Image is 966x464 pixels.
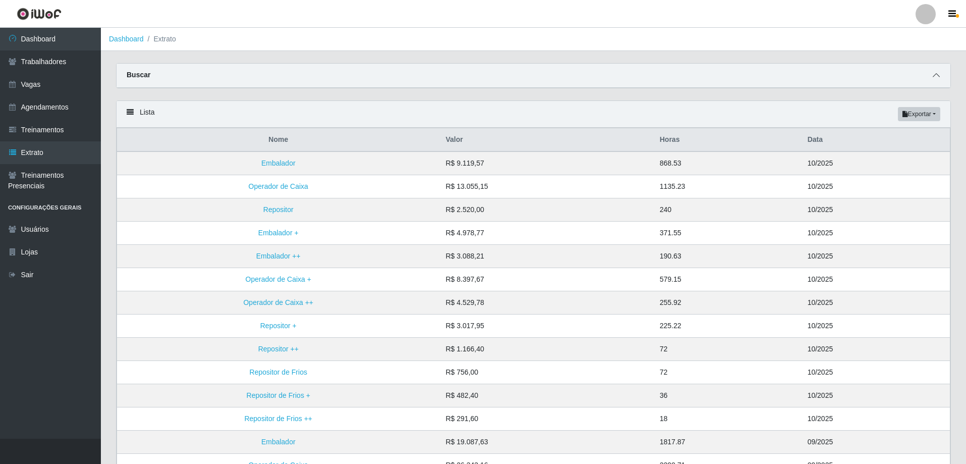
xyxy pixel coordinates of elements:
td: R$ 756,00 [439,361,653,384]
td: 10/2025 [802,222,950,245]
td: R$ 9.119,57 [439,151,653,175]
a: Repositor ++ [258,345,299,353]
img: CoreUI Logo [17,8,62,20]
th: Horas [654,128,802,152]
div: Lista [117,101,950,128]
a: Operador de Caixa [249,182,308,190]
td: 72 [654,338,802,361]
td: 10/2025 [802,268,950,291]
td: R$ 482,40 [439,384,653,407]
td: 10/2025 [802,175,950,198]
a: Repositor de Frios ++ [244,415,312,423]
td: 1817.87 [654,431,802,454]
td: 868.53 [654,151,802,175]
td: 10/2025 [802,198,950,222]
td: 10/2025 [802,338,950,361]
td: R$ 8.397,67 [439,268,653,291]
a: Embalador [261,159,296,167]
td: R$ 19.087,63 [439,431,653,454]
td: 579.15 [654,268,802,291]
a: Embalador [261,438,296,446]
td: 255.92 [654,291,802,315]
td: R$ 3.017,95 [439,315,653,338]
td: 190.63 [654,245,802,268]
a: Repositor [263,205,294,214]
strong: Buscar [127,71,150,79]
a: Operador de Caixa + [246,275,311,283]
td: 240 [654,198,802,222]
td: R$ 291,60 [439,407,653,431]
td: 10/2025 [802,245,950,268]
td: 10/2025 [802,384,950,407]
nav: breadcrumb [101,28,966,51]
a: Dashboard [109,35,144,43]
a: Repositor + [260,322,297,330]
td: R$ 4.529,78 [439,291,653,315]
td: R$ 4.978,77 [439,222,653,245]
td: 371.55 [654,222,802,245]
td: 10/2025 [802,315,950,338]
th: Nome [117,128,440,152]
li: Extrato [144,34,176,44]
th: Data [802,128,950,152]
td: 225.22 [654,315,802,338]
td: R$ 3.088,21 [439,245,653,268]
a: Repositor de Frios [250,368,307,376]
td: 1135.23 [654,175,802,198]
th: Valor [439,128,653,152]
td: 10/2025 [802,407,950,431]
button: Exportar [898,107,940,121]
td: R$ 2.520,00 [439,198,653,222]
td: 36 [654,384,802,407]
td: 09/2025 [802,431,950,454]
a: Embalador ++ [256,252,301,260]
a: Embalador + [258,229,299,237]
td: 72 [654,361,802,384]
td: 10/2025 [802,361,950,384]
td: 10/2025 [802,151,950,175]
a: Operador de Caixa ++ [243,298,313,306]
td: 18 [654,407,802,431]
td: 10/2025 [802,291,950,315]
td: R$ 13.055,15 [439,175,653,198]
a: Repositor de Frios + [247,391,310,399]
td: R$ 1.166,40 [439,338,653,361]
